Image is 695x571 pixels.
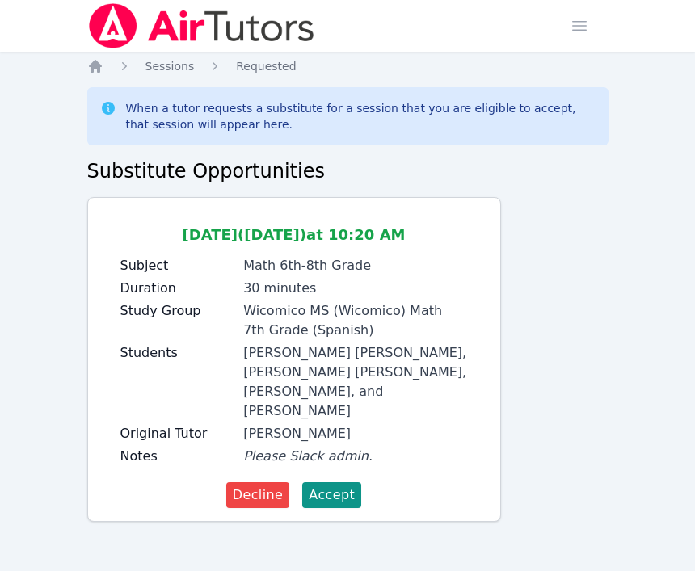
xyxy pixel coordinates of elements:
a: Sessions [145,58,195,74]
label: Notes [120,447,234,466]
div: [PERSON_NAME] [243,424,467,443]
label: Duration [120,279,234,298]
span: Accept [309,485,355,505]
label: Subject [120,256,234,275]
div: [PERSON_NAME] [PERSON_NAME], [PERSON_NAME] [PERSON_NAME], [PERSON_NAME], and [PERSON_NAME] [243,343,467,421]
img: Air Tutors [87,3,316,48]
label: Study Group [120,301,234,321]
div: Math 6th-8th Grade [243,256,467,275]
label: Original Tutor [120,424,234,443]
span: Requested [236,60,296,73]
span: [DATE] ([DATE]) at 10:20 AM [183,226,406,243]
button: Accept [302,482,361,508]
span: Please Slack admin. [243,448,373,464]
label: Students [120,343,234,363]
a: Requested [236,58,296,74]
div: When a tutor requests a substitute for a session that you are eligible to accept, that session wi... [126,100,596,132]
nav: Breadcrumb [87,58,609,74]
div: 30 minutes [243,279,467,298]
button: Decline [226,482,290,508]
span: Sessions [145,60,195,73]
h2: Substitute Opportunities [87,158,609,184]
span: Decline [233,485,284,505]
div: Wicomico MS (Wicomico) Math 7th Grade (Spanish) [243,301,467,340]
